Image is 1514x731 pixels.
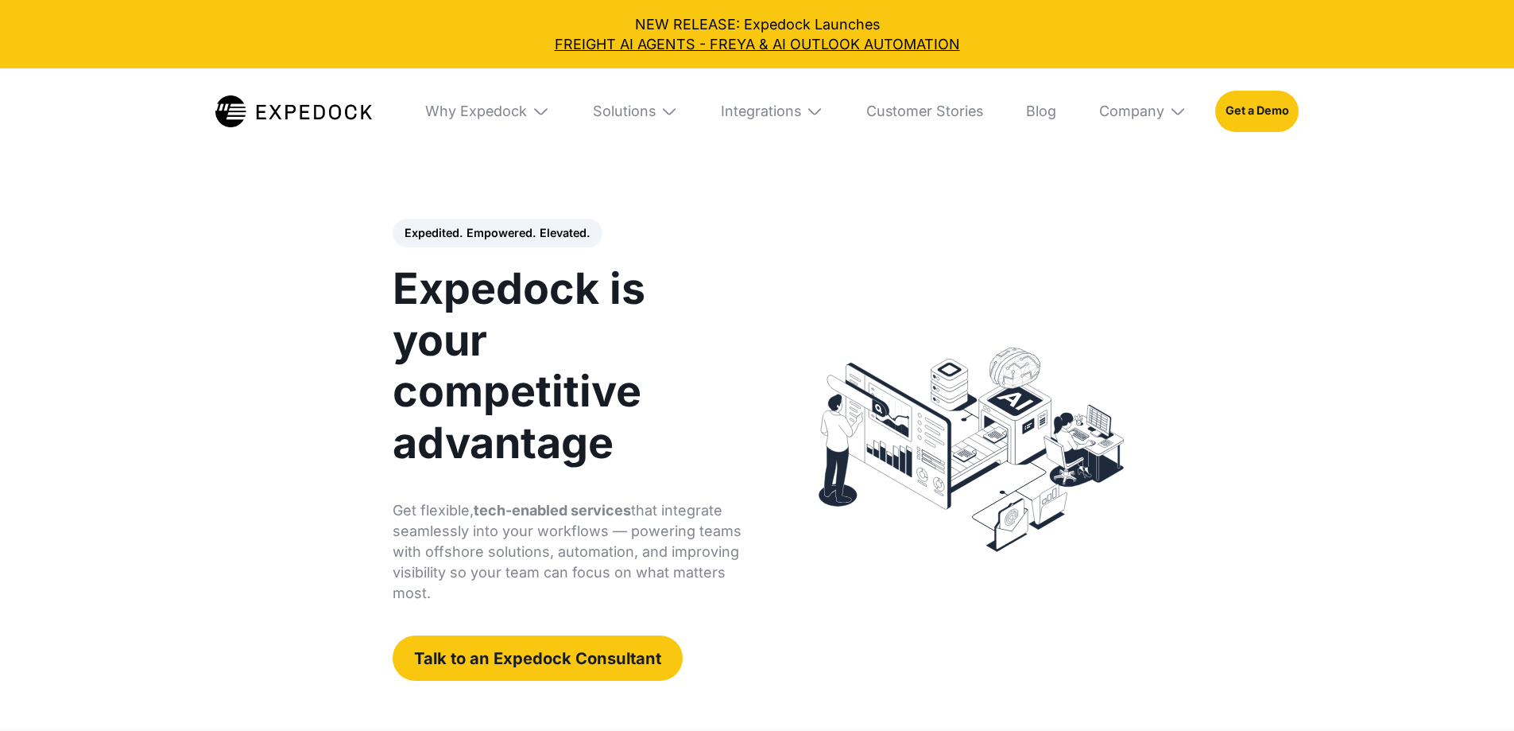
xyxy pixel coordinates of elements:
[1099,103,1164,120] div: Company
[14,14,1500,54] div: NEW RELEASE: Expedock Launches
[721,103,801,120] div: Integrations
[1012,68,1071,154] a: Blog
[393,263,745,469] h1: Expedock is your competitive advantage
[14,34,1500,54] a: FREIGHT AI AGENTS - FREYA & AI OUTLOOK AUTOMATION
[852,68,997,154] a: Customer Stories
[393,500,745,604] p: Get flexible, that integrate seamlessly into your workflows — powering teams with offshore soluti...
[425,103,527,120] div: Why Expedock
[1215,91,1299,132] a: Get a Demo
[593,103,656,120] div: Solutions
[393,636,683,680] a: Talk to an Expedock Consultant
[474,502,631,519] strong: tech-enabled services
